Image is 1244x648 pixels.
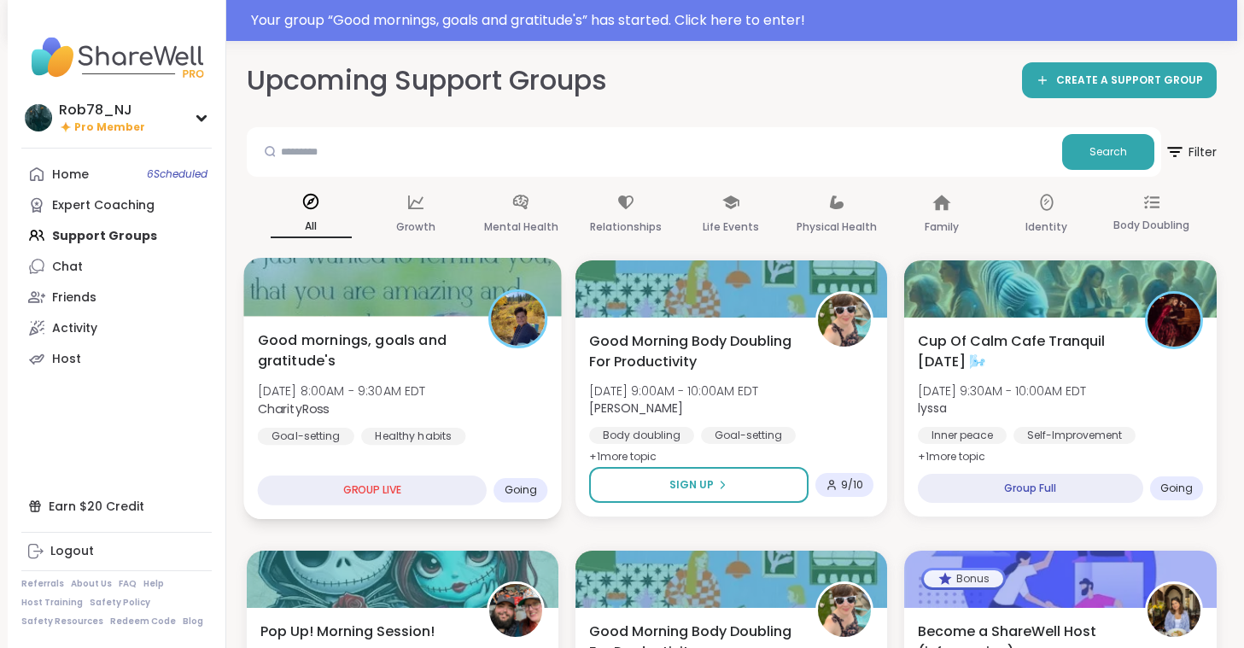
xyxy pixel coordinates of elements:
[1165,127,1217,177] button: Filter
[183,616,203,628] a: Blog
[918,331,1125,372] span: Cup Of Calm Cafe Tranquil [DATE] 🌬️
[21,491,212,522] div: Earn $20 Credit
[918,400,947,417] b: lyssa
[701,427,796,444] div: Goal-setting
[489,584,542,637] img: Dom_F
[918,427,1007,444] div: Inner peace
[1113,215,1189,236] p: Body Doubling
[841,478,863,492] span: 9 / 10
[1025,217,1067,237] p: Identity
[484,217,558,237] p: Mental Health
[918,382,1086,400] span: [DATE] 9:30AM - 10:00AM EDT
[797,217,877,237] p: Physical Health
[589,427,694,444] div: Body doubling
[1148,584,1200,637] img: Mana
[50,543,94,560] div: Logout
[21,536,212,567] a: Logout
[1056,73,1203,88] span: CREATE A SUPPORT GROUP
[1148,294,1200,347] img: lyssa
[21,616,103,628] a: Safety Resources
[21,578,64,590] a: Referrals
[818,584,871,637] img: Adrienne_QueenOfTheDawn
[703,217,759,237] p: Life Events
[71,578,112,590] a: About Us
[21,159,212,190] a: Home6Scheduled
[589,400,683,417] b: [PERSON_NAME]
[589,331,797,372] span: Good Morning Body Doubling For Productivity
[52,197,155,214] div: Expert Coaching
[590,217,662,237] p: Relationships
[504,483,537,497] span: Going
[251,10,1227,31] div: Your group “ Good mornings, goals and gratitude's ” has started. Click here to enter!
[52,351,81,368] div: Host
[918,474,1142,503] div: Group Full
[21,343,212,374] a: Host
[271,216,352,238] p: All
[925,217,959,237] p: Family
[1089,144,1127,160] span: Search
[257,476,487,505] div: GROUP LIVE
[90,597,150,609] a: Safety Policy
[21,312,212,343] a: Activity
[818,294,871,347] img: Adrienne_QueenOfTheDawn
[21,282,212,312] a: Friends
[361,428,465,445] div: Healthy habits
[143,578,164,590] a: Help
[1062,134,1154,170] button: Search
[589,467,809,503] button: Sign Up
[396,217,435,237] p: Growth
[247,61,607,100] h2: Upcoming Support Groups
[147,167,207,181] span: 6 Scheduled
[1165,131,1217,172] span: Filter
[257,428,353,445] div: Goal-setting
[59,101,145,120] div: Rob78_NJ
[1160,482,1193,495] span: Going
[52,166,89,184] div: Home
[110,616,176,628] a: Redeem Code
[52,259,83,276] div: Chat
[52,320,97,337] div: Activity
[74,120,145,135] span: Pro Member
[25,104,52,131] img: Rob78_NJ
[260,622,435,642] span: Pop Up! Morning Session!
[21,597,83,609] a: Host Training
[257,400,329,417] b: CharityRoss
[1013,427,1136,444] div: Self-Improvement
[1022,62,1217,98] a: CREATE A SUPPORT GROUP
[669,477,714,493] span: Sign Up
[491,292,545,346] img: CharityRoss
[52,289,96,306] div: Friends
[924,570,1003,587] div: Bonus
[21,251,212,282] a: Chat
[21,27,212,87] img: ShareWell Nav Logo
[257,382,425,400] span: [DATE] 8:00AM - 9:30AM EDT
[21,190,212,220] a: Expert Coaching
[589,382,758,400] span: [DATE] 9:00AM - 10:00AM EDT
[257,330,469,371] span: Good mornings, goals and gratitude's
[119,578,137,590] a: FAQ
